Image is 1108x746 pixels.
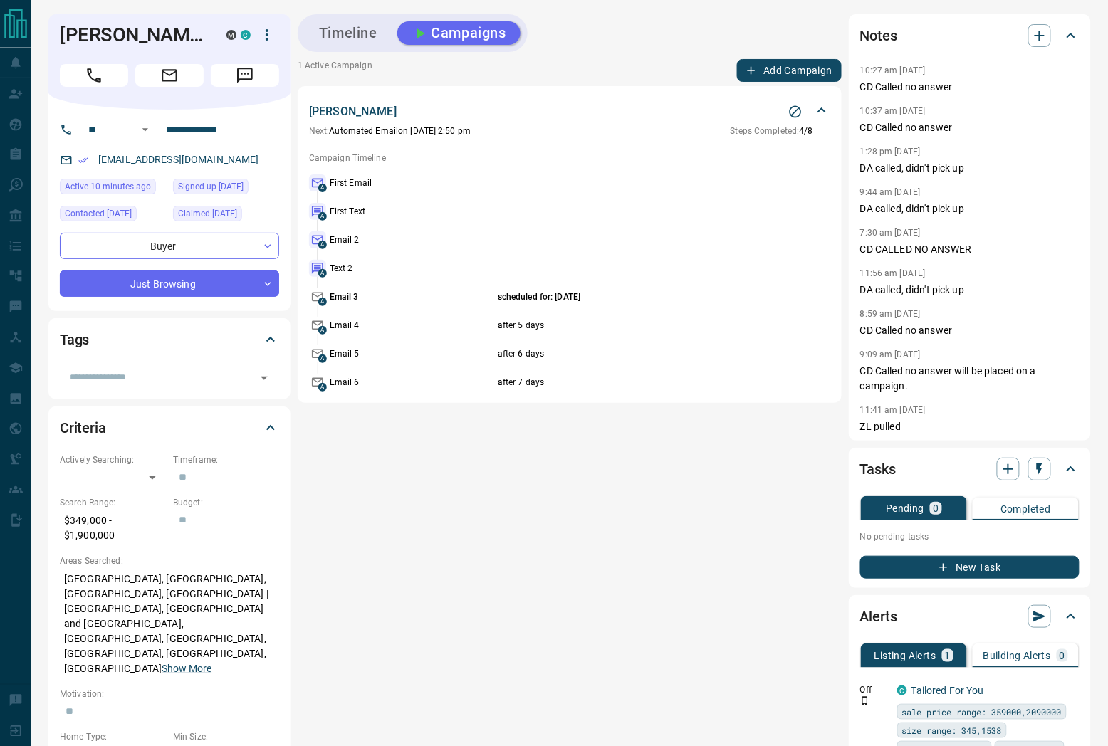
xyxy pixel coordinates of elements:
button: Stop Campaign [785,101,806,122]
p: Listing Alerts [874,651,936,661]
div: Mon Oct 13 2025 [60,179,166,199]
p: CD Called no answer [860,80,1080,95]
p: after 5 days [498,319,772,332]
p: 10:27 am [DATE] [860,65,926,75]
span: A [318,298,327,306]
button: Open [137,121,154,138]
p: Email 5 [330,347,494,360]
span: A [318,326,327,335]
p: Email 2 [330,233,494,246]
svg: Push Notification Only [860,696,870,706]
p: 1 Active Campaign [298,59,372,82]
p: 8:59 am [DATE] [860,309,921,319]
p: Off [860,683,889,696]
div: mrloft.ca [226,30,236,40]
h2: Alerts [860,605,897,628]
p: No pending tasks [860,526,1080,547]
span: A [318,212,327,221]
button: Open [254,368,274,388]
p: [GEOGRAPHIC_DATA], [GEOGRAPHIC_DATA], [GEOGRAPHIC_DATA], [GEOGRAPHIC_DATA] | [GEOGRAPHIC_DATA], [... [60,567,279,681]
p: 9:09 am [DATE] [860,350,921,359]
p: Email 3 [330,290,494,303]
span: A [318,241,327,249]
p: DA called, didn't pick up [860,201,1080,216]
div: Buyer [60,233,279,259]
span: Claimed [DATE] [178,206,237,221]
p: 1:28 pm [DATE] [860,147,921,157]
p: $349,000 - $1,900,000 [60,509,166,547]
p: First Text [330,205,494,218]
p: Campaign Timeline [309,152,830,164]
h2: Tags [60,328,89,351]
p: CD Called no answer will be placed on a campaign. [860,364,1080,394]
p: Timeframe: [173,453,279,466]
p: 11:56 am [DATE] [860,268,926,278]
span: Active 10 minutes ago [65,179,151,194]
p: 4 / 8 [731,125,813,137]
a: Tailored For You [911,685,984,696]
div: Notes [860,19,1080,53]
p: DA called, didn't pick up [860,283,1080,298]
p: Building Alerts [983,651,1051,661]
div: Wed Oct 08 2025 [60,206,166,226]
p: 11:41 am [DATE] [860,405,926,415]
button: Add Campaign [737,59,842,82]
span: Signed up [DATE] [178,179,244,194]
p: Budget: [173,496,279,509]
p: CD Called no answer [860,120,1080,135]
p: First Email [330,177,494,189]
span: size range: 345,1538 [902,723,1002,737]
p: Search Range: [60,496,166,509]
span: A [318,184,327,192]
div: Tags [60,322,279,357]
span: A [318,269,327,278]
p: CD CALLED NO ANSWER [860,242,1080,257]
h2: Tasks [860,458,896,480]
button: New Task [860,556,1080,579]
p: ZL pulled [860,419,1080,434]
p: after 6 days [498,347,772,360]
span: Email [135,64,204,87]
h2: Criteria [60,416,106,439]
div: condos.ca [897,685,907,695]
p: Actively Searching: [60,453,166,466]
a: [EMAIL_ADDRESS][DOMAIN_NAME] [98,154,259,165]
h2: Notes [860,24,897,47]
p: DA called, didn't pick up [860,161,1080,176]
div: Just Browsing [60,270,279,297]
p: 1 [945,651,951,661]
p: Pending [886,503,924,513]
p: Min Size: [173,730,279,743]
span: sale price range: 359000,2090000 [902,705,1062,719]
p: [PERSON_NAME] [309,103,397,120]
p: Email 6 [330,376,494,389]
p: 0 [933,503,939,513]
span: A [318,354,327,363]
div: Mon Sep 08 2025 [173,179,279,199]
p: 10:37 am [DATE] [860,106,926,116]
span: Call [60,64,128,87]
span: Contacted [DATE] [65,206,132,221]
div: Tasks [860,452,1080,486]
p: Home Type: [60,730,166,743]
div: Alerts [860,599,1080,634]
svg: Email Verified [78,155,88,165]
span: Next: [309,126,330,136]
span: Steps Completed: [731,126,800,136]
button: Timeline [305,21,392,45]
button: Campaigns [397,21,521,45]
p: 0 [1060,651,1065,661]
h1: [PERSON_NAME] [60,23,205,46]
span: Message [211,64,279,87]
div: condos.ca [241,30,251,40]
div: [PERSON_NAME]Stop CampaignNext:Automated Emailon [DATE] 2:50 pmSteps Completed:4/8 [309,100,830,140]
div: Mon Sep 15 2025 [173,206,279,226]
p: 9:44 am [DATE] [860,187,921,197]
p: Automated Email on [DATE] 2:50 pm [309,125,471,137]
span: A [318,383,327,392]
div: Criteria [60,411,279,445]
p: Text 2 [330,262,494,275]
p: scheduled for: [DATE] [498,290,772,303]
p: 7:30 am [DATE] [860,228,921,238]
p: Motivation: [60,688,279,700]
